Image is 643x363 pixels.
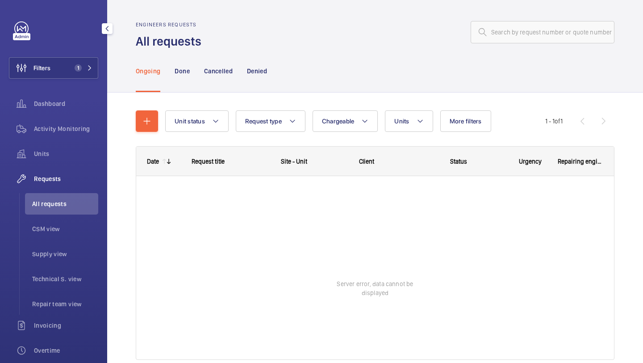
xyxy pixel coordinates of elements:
[450,118,482,125] span: More filters
[545,118,563,124] span: 1 - 1 1
[175,67,189,76] p: Done
[440,110,491,132] button: More filters
[519,158,542,165] span: Urgency
[385,110,433,132] button: Units
[147,158,159,165] div: Date
[204,67,233,76] p: Cancelled
[32,300,98,308] span: Repair team view
[450,158,467,165] span: Status
[192,158,225,165] span: Request title
[9,57,98,79] button: Filters1
[136,33,207,50] h1: All requests
[359,158,374,165] span: Client
[32,274,98,283] span: Technical S. view
[34,99,98,108] span: Dashboard
[322,118,355,125] span: Chargeable
[165,110,229,132] button: Unit status
[245,118,282,125] span: Request type
[34,149,98,158] span: Units
[34,321,98,330] span: Invoicing
[33,63,50,72] span: Filters
[136,21,207,28] h2: Engineers requests
[34,346,98,355] span: Overtime
[75,64,82,72] span: 1
[32,199,98,208] span: All requests
[558,158,603,165] span: Repairing engineer
[34,174,98,183] span: Requests
[136,67,160,76] p: Ongoing
[175,118,205,125] span: Unit status
[236,110,305,132] button: Request type
[555,118,560,125] span: of
[32,249,98,258] span: Supply view
[247,67,267,76] p: Denied
[32,224,98,233] span: CSM view
[313,110,378,132] button: Chargeable
[394,118,409,125] span: Units
[281,158,307,165] span: Site - Unit
[34,124,98,133] span: Activity Monitoring
[471,21,614,43] input: Search by request number or quote number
